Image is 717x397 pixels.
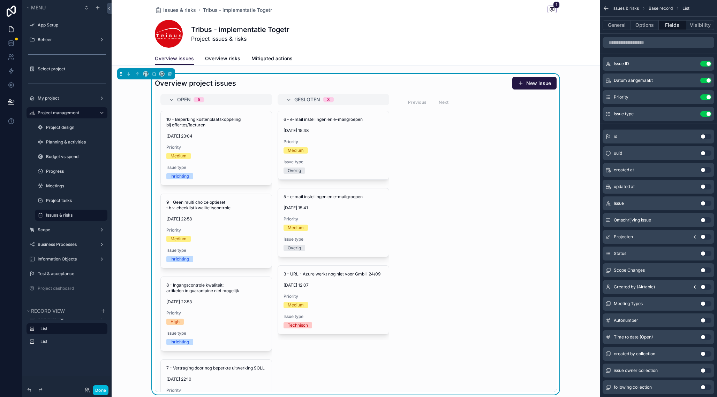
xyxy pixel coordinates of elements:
[155,55,194,62] span: Overview issues
[46,125,103,130] label: Project design
[614,384,652,390] span: following collection
[46,212,103,218] label: Issues & risks
[284,139,383,145] span: Priority
[166,216,266,222] span: [DATE] 22:58
[512,77,557,89] button: New issue
[191,25,289,34] h1: Tribus - implementatie Togetr
[38,37,93,42] label: Beheer
[46,139,103,145] a: Planning & activities
[631,20,659,30] button: Options
[38,227,93,233] label: Scope
[614,267,645,273] span: Scope Changes
[155,7,196,14] a: Issues & risks
[203,7,272,14] span: Tribus - implementatie Togetr
[38,286,103,291] label: Project dashboard
[166,376,266,382] span: [DATE] 22:10
[166,248,266,253] span: Issue type
[163,7,196,14] span: Issues & risks
[288,168,301,174] div: Overig
[38,271,103,277] a: Test & acceptance
[284,314,383,319] span: Issue type
[288,245,301,251] div: Overig
[288,225,304,231] div: Medium
[38,22,103,28] a: App Setup
[166,310,266,316] span: Priority
[166,365,266,371] span: 7 - Vertraging door nog beperkte uitwerking SOLL
[46,154,103,159] label: Budget vs spend
[614,251,626,256] span: Status
[614,78,653,83] span: Datum aangemaakt
[659,20,687,30] button: Fields
[171,153,187,159] div: Medium
[160,111,272,185] a: 10 - Beperking kostenplaatskoppeling bij offertes/facturen[DATE] 23:04PriorityMediumIssue typeInr...
[614,334,653,340] span: Time to date (Open)
[166,145,266,150] span: Priority
[614,111,634,117] span: Issue type
[155,52,194,65] a: Overview issues
[171,173,189,179] div: Inrichting
[284,294,383,299] span: Priority
[284,236,383,242] span: Issue type
[31,308,65,314] span: Record view
[40,339,102,344] label: List
[38,110,93,116] label: Project management
[166,117,266,128] span: 10 - Beperking kostenplaatskoppeling bij offertes/facturen
[614,368,658,373] span: issue owner collection
[284,271,383,277] span: 3 - URL - Azure werkt nog niet voor GmbH 24/09
[284,159,383,165] span: Issue type
[38,95,93,101] label: My project
[46,198,103,203] a: Project tasks
[155,78,236,88] h1: Overview project issues
[171,236,187,242] div: Medium
[46,169,103,174] label: Progress
[166,330,266,336] span: Issue type
[166,200,266,211] span: 9 - Geen multi choice optieset t.b.v. checklist kwaliteitscontrole
[686,20,714,30] button: Visibility
[171,319,180,325] div: High
[614,301,643,306] span: Meeting Types
[166,165,266,170] span: Issue type
[548,6,557,14] button: 1
[251,55,293,62] span: Mitigated actions
[160,194,272,268] a: 9 - Geen multi choice optieset t.b.v. checklist kwaliteitscontrole[DATE] 22:58PriorityMediumIssue...
[612,6,639,11] span: Issues & risks
[25,3,80,13] button: Menu
[25,306,96,316] button: Record view
[284,216,383,222] span: Priority
[614,284,655,290] span: Created by (Airtable)
[614,201,624,206] span: Issue
[294,96,320,103] span: Gesloten
[614,150,622,156] span: uuid
[649,6,673,11] span: Base record
[278,188,389,257] a: 5 - e-mail instellingen en e-mailgroepen[DATE] 15:41PriorityMediumIssue typeOverig
[38,256,93,262] label: Information Objects
[166,133,266,139] span: [DATE] 23:04
[160,277,272,351] a: 8 - Ingangscontrole kwaliteit: artikelen in quarantaine niet mogelijk[DATE] 22:53PriorityHighIssu...
[614,94,628,100] span: Priority
[40,326,102,332] label: List
[22,320,112,354] div: scrollable content
[614,351,655,357] span: created by collection
[284,128,383,133] span: [DATE] 15:48
[166,282,266,294] span: 8 - Ingangscontrole kwaliteit: artikelen in quarantaine niet mogelijk
[614,217,651,223] span: Omschrijving issue
[191,34,289,43] span: Project issues & risks
[614,167,634,173] span: created at
[288,147,304,154] div: Medium
[682,6,689,11] span: List
[284,205,383,211] span: [DATE] 15:41
[38,66,103,72] a: Select project
[614,61,629,67] span: Issue ID
[46,183,103,189] label: Meetings
[31,5,46,10] span: Menu
[614,134,617,139] span: id
[38,242,93,247] label: Business Processes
